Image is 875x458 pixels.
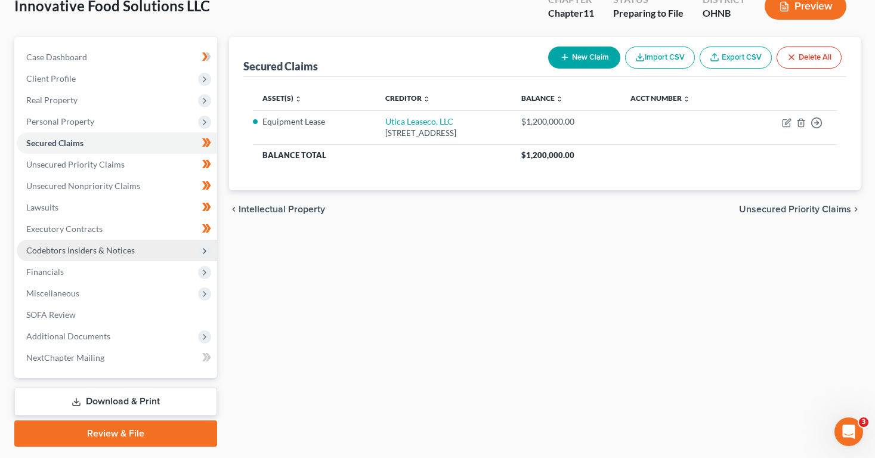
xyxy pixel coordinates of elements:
a: Lawsuits [17,197,217,218]
div: [STREET_ADDRESS] [385,128,502,139]
span: Intellectual Property [239,205,325,214]
a: SOFA Review [17,304,217,326]
div: $1,200,000.00 [521,116,611,128]
span: Unsecured Priority Claims [739,205,851,214]
span: Case Dashboard [26,52,87,62]
a: Creditor unfold_more [385,94,430,103]
a: Executory Contracts [17,218,217,240]
a: Utica Leaseco, LLC [385,116,453,126]
i: chevron_right [851,205,861,214]
i: unfold_more [683,95,690,103]
button: Import CSV [625,47,695,69]
span: NextChapter Mailing [26,352,104,363]
a: Asset(s) unfold_more [262,94,302,103]
a: Secured Claims [17,132,217,154]
div: Preparing to File [613,7,684,20]
span: 3 [859,417,868,427]
span: Unsecured Nonpriority Claims [26,181,140,191]
span: 11 [583,7,594,18]
span: Additional Documents [26,331,110,341]
a: Unsecured Nonpriority Claims [17,175,217,197]
span: Codebtors Insiders & Notices [26,245,135,255]
span: Lawsuits [26,202,58,212]
span: Client Profile [26,73,76,83]
a: Acct Number unfold_more [630,94,690,103]
i: unfold_more [423,95,430,103]
i: chevron_left [229,205,239,214]
span: $1,200,000.00 [521,150,574,160]
a: Review & File [14,420,217,447]
span: Miscellaneous [26,288,79,298]
div: Chapter [548,7,594,20]
th: Balance Total [253,144,512,166]
span: Secured Claims [26,138,84,148]
button: chevron_left Intellectual Property [229,205,325,214]
li: Equipment Lease [262,116,367,128]
iframe: Intercom live chat [834,417,863,446]
span: Personal Property [26,116,94,126]
span: Executory Contracts [26,224,103,234]
span: Real Property [26,95,78,105]
a: Download & Print [14,388,217,416]
span: SOFA Review [26,310,76,320]
div: Secured Claims [243,59,318,73]
span: Unsecured Priority Claims [26,159,125,169]
button: New Claim [548,47,620,69]
button: Delete All [777,47,842,69]
a: Export CSV [700,47,772,69]
button: Unsecured Priority Claims chevron_right [739,205,861,214]
a: Balance unfold_more [521,94,563,103]
a: Unsecured Priority Claims [17,154,217,175]
i: unfold_more [295,95,302,103]
i: unfold_more [556,95,563,103]
div: OHNB [703,7,746,20]
a: Case Dashboard [17,47,217,68]
a: NextChapter Mailing [17,347,217,369]
span: Financials [26,267,64,277]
